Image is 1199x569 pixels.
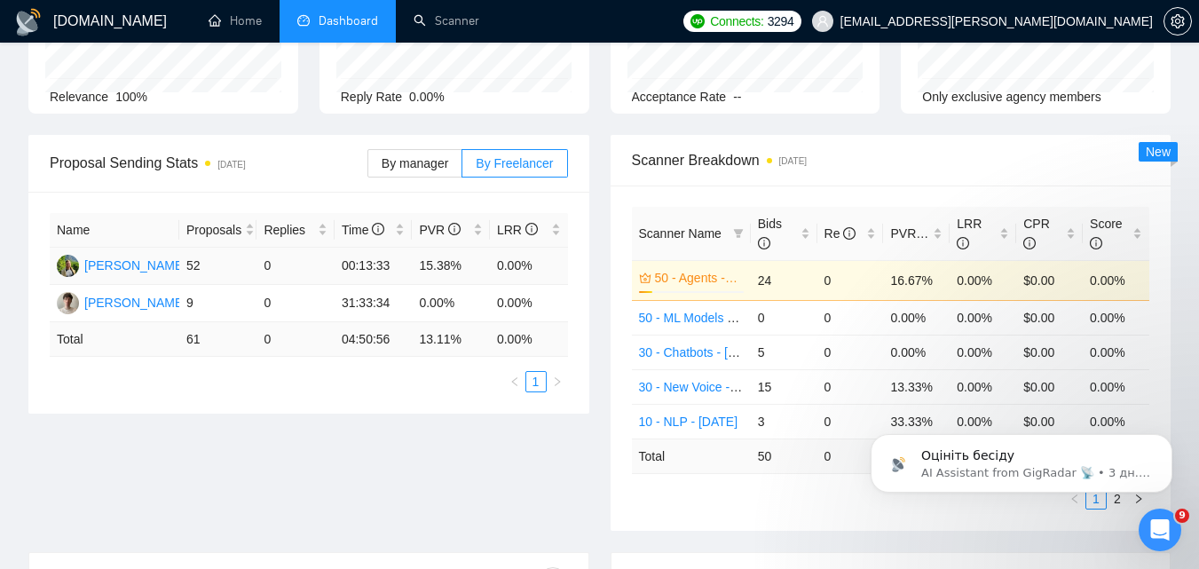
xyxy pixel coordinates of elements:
[883,369,950,404] td: 13.33%
[414,13,479,28] a: searchScanner
[84,256,186,275] div: [PERSON_NAME]
[758,217,782,250] span: Bids
[57,292,79,314] img: OH
[639,380,773,394] a: 30 - New Voice - [DATE]
[256,213,335,248] th: Replies
[779,156,807,166] time: [DATE]
[639,415,738,429] a: 10 - NLP - [DATE]
[1023,237,1036,249] span: info-circle
[751,369,817,404] td: 15
[179,322,257,357] td: 61
[382,156,448,170] span: By manager
[409,90,445,104] span: 0.00%
[957,237,969,249] span: info-circle
[50,322,179,357] td: Total
[1016,335,1083,369] td: $0.00
[412,248,490,285] td: 15.38%
[256,248,335,285] td: 0
[883,300,950,335] td: 0.00%
[412,285,490,322] td: 0.00%
[768,12,794,31] span: 3294
[690,14,705,28] img: upwork-logo.png
[1016,300,1083,335] td: $0.00
[883,260,950,300] td: 16.67%
[950,335,1016,369] td: 0.00%
[57,255,79,277] img: MK
[552,376,563,387] span: right
[504,371,525,392] button: left
[1083,335,1149,369] td: 0.00%
[883,335,950,369] td: 0.00%
[490,285,568,322] td: 0.00%
[525,371,547,392] li: 1
[497,223,538,237] span: LRR
[50,213,179,248] th: Name
[335,248,413,285] td: 00:13:33
[57,257,186,272] a: MK[PERSON_NAME]
[632,90,727,104] span: Acceptance Rate
[751,439,817,473] td: 50
[297,14,310,27] span: dashboard
[1175,509,1189,523] span: 9
[890,226,932,241] span: PVR
[751,404,817,439] td: 3
[639,272,651,284] span: crown
[843,227,856,240] span: info-circle
[950,300,1016,335] td: 0.00%
[525,223,538,235] span: info-circle
[372,223,384,235] span: info-circle
[1139,509,1181,551] iframe: Intercom live chat
[547,371,568,392] li: Next Page
[751,335,817,369] td: 5
[1083,300,1149,335] td: 0.00%
[14,8,43,36] img: logo
[1090,217,1123,250] span: Score
[957,217,982,250] span: LRR
[490,322,568,357] td: 0.00 %
[256,322,335,357] td: 0
[256,285,335,322] td: 0
[335,322,413,357] td: 04:50:56
[319,13,378,28] span: Dashboard
[950,369,1016,404] td: 0.00%
[179,285,257,322] td: 9
[264,220,314,240] span: Replies
[50,90,108,104] span: Relevance
[824,226,856,241] span: Re
[817,404,884,439] td: 0
[751,260,817,300] td: 24
[476,156,553,170] span: By Freelancer
[115,90,147,104] span: 100%
[179,213,257,248] th: Proposals
[209,13,262,28] a: homeHome
[341,90,402,104] span: Reply Rate
[50,152,367,174] span: Proposal Sending Stats
[1164,14,1191,28] span: setting
[639,226,722,241] span: Scanner Name
[1083,260,1149,300] td: 0.00%
[547,371,568,392] button: right
[817,369,884,404] td: 0
[1016,369,1083,404] td: $0.00
[751,300,817,335] td: 0
[217,160,245,170] time: [DATE]
[950,260,1016,300] td: 0.00%
[710,12,763,31] span: Connects:
[342,223,384,237] span: Time
[504,371,525,392] li: Previous Page
[1083,369,1149,404] td: 0.00%
[632,149,1150,171] span: Scanner Breakdown
[1016,260,1083,300] td: $0.00
[1090,237,1102,249] span: info-circle
[844,397,1199,521] iframe: Intercom notifications повідомлення
[335,285,413,322] td: 31:33:34
[419,223,461,237] span: PVR
[526,372,546,391] a: 1
[639,345,764,360] a: 30 - Chatbots - [DATE]
[632,439,751,473] td: Total
[817,439,884,473] td: 0
[179,248,257,285] td: 52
